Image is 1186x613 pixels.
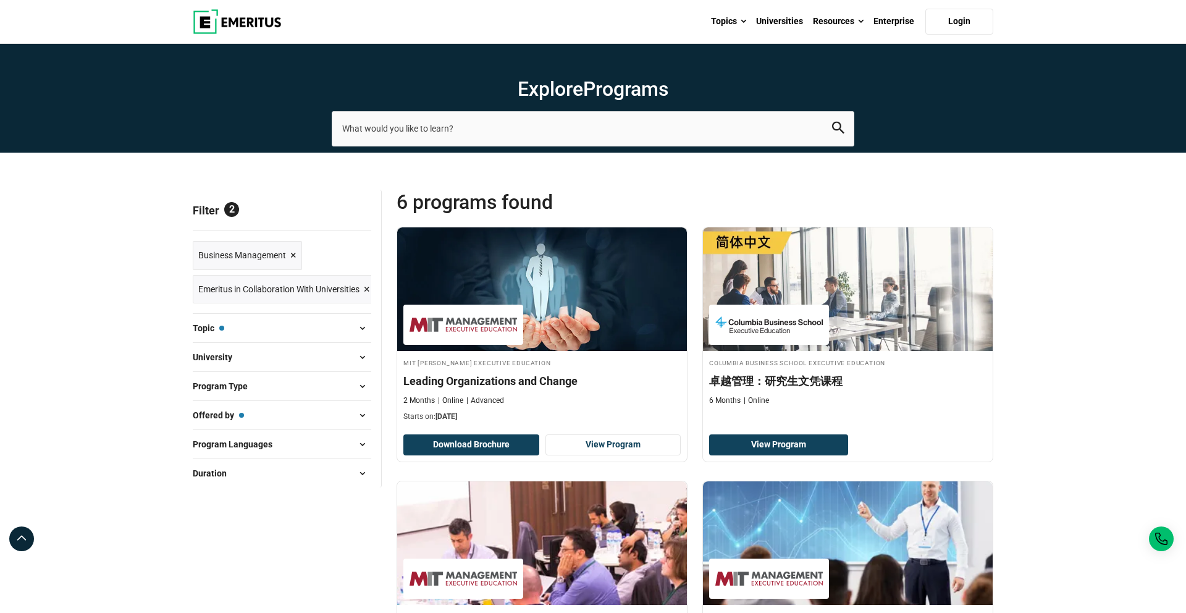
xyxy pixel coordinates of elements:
span: [DATE] [435,412,457,421]
h4: Leading Organizations and Change [403,373,681,389]
span: Program Type [193,379,258,393]
button: University [193,348,371,366]
p: 2 Months [403,395,435,406]
p: Advanced [466,395,504,406]
span: Emeritus in Collaboration With Universities [198,282,360,296]
span: Offered by [193,408,244,422]
a: Reset all [333,204,371,220]
a: Leadership Course by MIT Sloan Executive Education - September 4, 2025 MIT Sloan Executive Educat... [397,227,687,429]
button: Download Brochure [403,434,539,455]
input: search-page [332,111,854,146]
p: Online [438,395,463,406]
span: × [290,247,296,264]
span: Program Languages [193,438,282,451]
img: Postgraduate Diploma in Leadership (E-Learning) | Online Leadership Course [703,481,993,605]
img: 卓越管理：研究生文凭课程 | Online Digital Transformation Course [703,227,993,351]
button: Program Languages [193,435,371,454]
span: University [193,350,242,364]
span: × [364,281,370,298]
a: Login [925,9,993,35]
span: 2 [224,202,239,217]
h1: Explore [332,77,854,101]
span: Duration [193,467,237,480]
button: Duration [193,464,371,483]
p: Filter [193,190,371,230]
a: View Program [709,434,848,455]
img: Postgraduate Diploma in Business Management (E-Learning) | Online Leadership Course [397,481,687,605]
a: search [832,125,844,137]
span: 6 Programs found [397,190,695,214]
img: Columbia Business School Executive Education [715,311,823,339]
img: MIT Sloan Executive Education [715,565,823,593]
h4: 卓越管理：研究生文凭课程 [709,373,986,389]
img: MIT Sloan Executive Education [410,565,517,593]
a: Digital Transformation Course by Columbia Business School Executive Education - Columbia Business... [703,227,993,412]
a: Emeritus in Collaboration With Universities × [193,275,376,304]
button: Topic [193,319,371,337]
span: Topic [193,321,224,335]
img: Leading Organizations and Change | Online Leadership Course [397,227,687,351]
button: Program Type [193,377,371,395]
h4: Columbia Business School Executive Education [709,357,986,368]
a: View Program [545,434,681,455]
p: Starts on: [403,412,681,422]
span: Programs [583,77,668,101]
a: Business Management × [193,241,302,270]
button: search [832,122,844,136]
p: 6 Months [709,395,741,406]
button: Offered by [193,406,371,425]
span: Business Management [198,248,286,262]
img: MIT Sloan Executive Education [410,311,517,339]
p: Online [744,395,769,406]
h4: MIT [PERSON_NAME] Executive Education [403,357,681,368]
